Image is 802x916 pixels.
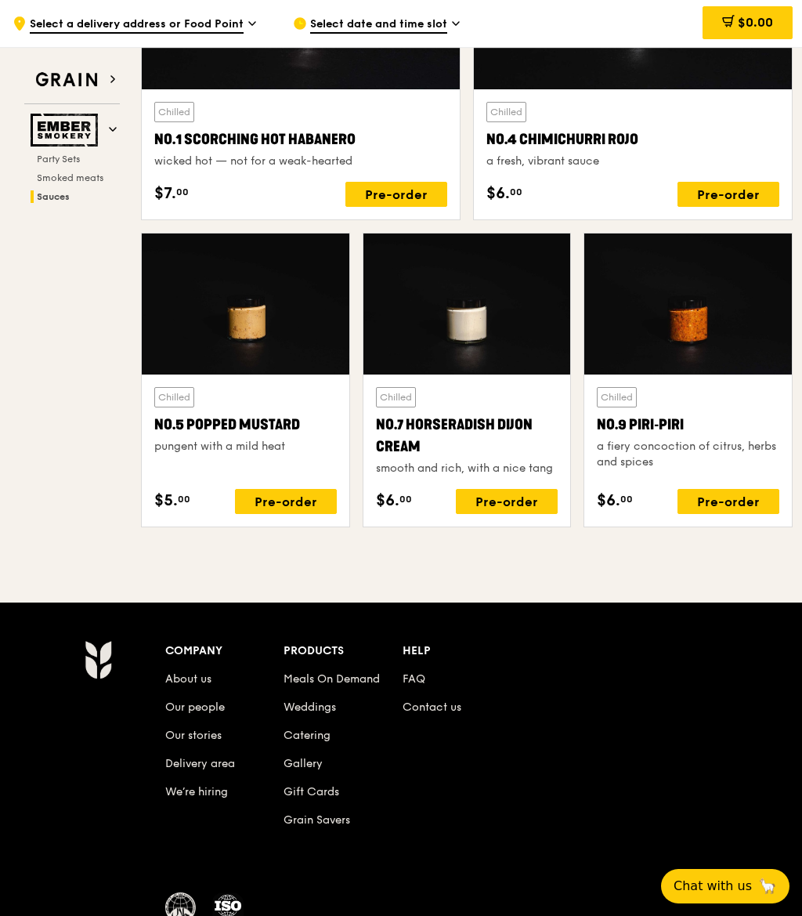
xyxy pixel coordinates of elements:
span: Chat with us [674,877,752,896]
div: a fiery concoction of citrus, herbs and spices [597,439,779,470]
a: Our people [165,701,225,714]
div: pungent with a mild heat [154,439,337,454]
a: Contact us [403,701,461,714]
span: $7. [154,182,176,205]
a: Weddings [284,701,336,714]
span: 00 [620,493,633,505]
div: smooth and rich, with a nice tang [376,461,558,476]
button: Chat with us🦙 [661,869,789,903]
div: Chilled [597,387,637,407]
span: $6. [597,489,620,512]
div: wicked hot — not for a weak-hearted [154,154,447,169]
div: No.5 Popped Mustard [154,414,337,436]
span: $0.00 [738,15,773,30]
div: Company [165,640,284,662]
a: Gallery [284,757,323,770]
div: Pre-order [456,489,558,514]
div: a fresh, vibrant sauce [486,154,779,169]
div: Pre-order [677,489,779,514]
span: $5. [154,489,178,512]
a: Our stories [165,729,222,742]
div: Pre-order [345,182,447,207]
div: Products [284,640,402,662]
div: Chilled [376,387,416,407]
div: Pre-order [235,489,337,514]
a: About us [165,672,211,686]
div: No.4 Chimichurri Rojo [486,129,779,150]
span: 00 [399,493,412,505]
span: 00 [510,186,522,198]
a: Gift Cards [284,785,339,798]
a: We’re hiring [165,785,228,798]
div: Chilled [154,387,194,407]
div: No.1 Scorching Hot Habanero [154,129,447,150]
span: Sauces [37,191,70,202]
a: Grain Savers [284,813,350,827]
img: Grain [85,640,112,679]
div: No.9 Piri‑piri [597,414,779,436]
a: Catering [284,729,331,742]
span: Select date and time slot [310,16,447,34]
div: No.7 Horseradish Dijon Cream [376,414,558,458]
img: Grain web logo [31,66,103,94]
span: $6. [376,489,399,512]
a: Meals On Demand [284,672,380,686]
span: Smoked meats [37,172,103,183]
div: Pre-order [677,182,779,207]
span: Party Sets [37,154,80,165]
span: 00 [178,493,190,505]
a: Delivery area [165,757,235,770]
img: Ember Smokery web logo [31,114,103,147]
a: FAQ [403,672,425,686]
span: 00 [176,186,189,198]
div: Chilled [154,102,194,122]
div: Help [403,640,521,662]
div: Chilled [486,102,526,122]
span: $6. [486,182,510,205]
span: Select a delivery address or Food Point [30,16,244,34]
span: 🦙 [758,877,777,896]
